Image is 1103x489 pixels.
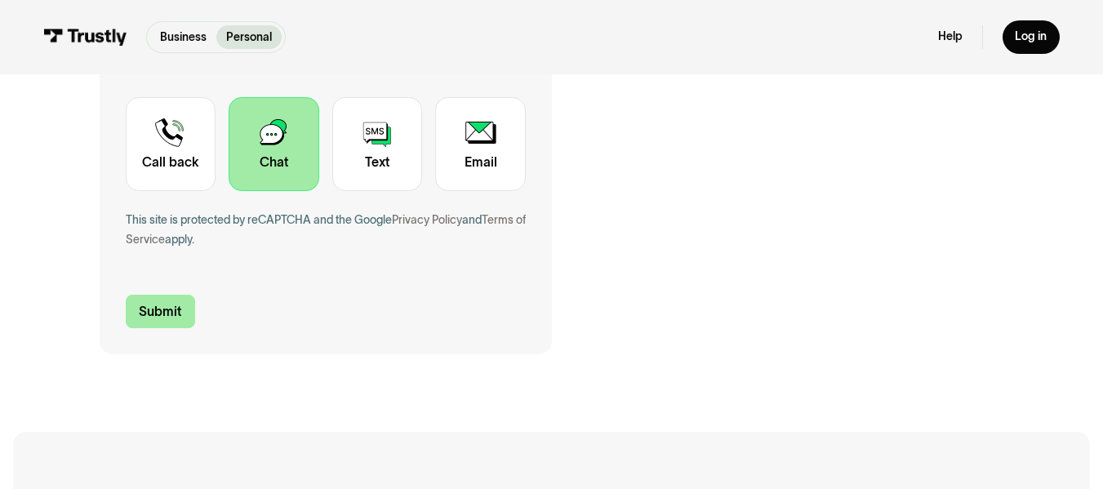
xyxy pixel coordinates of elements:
p: Business [160,29,207,46]
div: Log in [1015,29,1047,44]
div: This site is protected by reCAPTCHA and the Google and apply. [126,211,526,249]
p: Personal [226,29,272,46]
a: Privacy Policy [392,213,462,226]
a: Log in [1003,20,1061,55]
a: Help [938,29,963,44]
a: Terms of Service [126,213,526,246]
a: Business [150,25,216,49]
a: Personal [216,25,282,49]
img: Trustly Logo [43,29,127,47]
input: Submit [126,295,196,329]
